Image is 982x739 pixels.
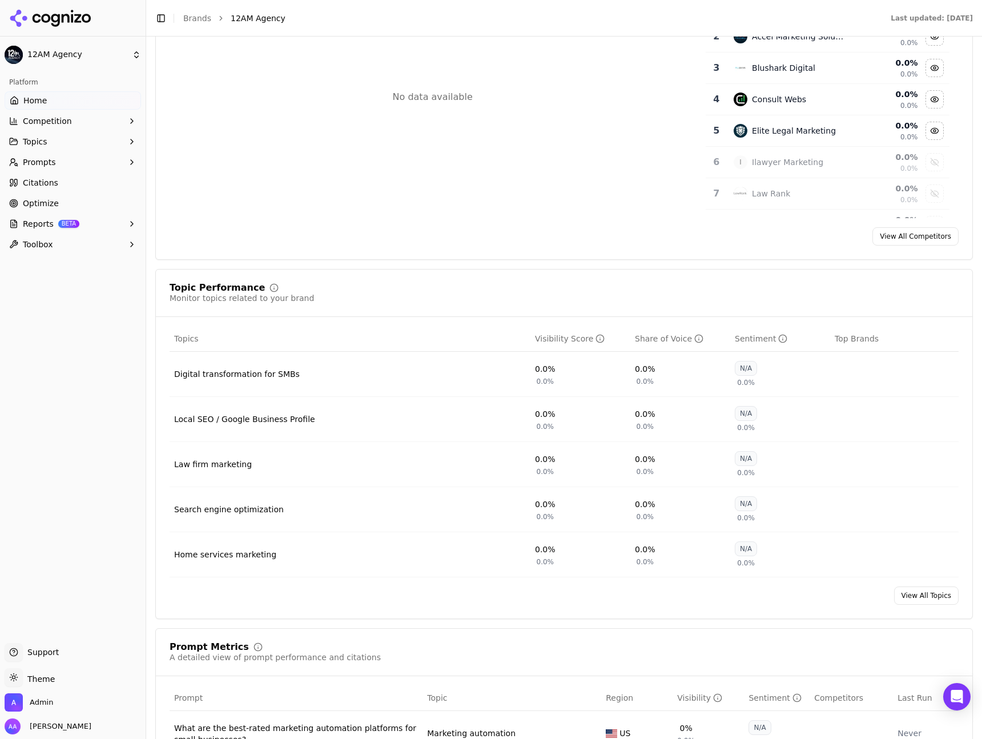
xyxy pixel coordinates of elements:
[170,283,265,292] div: Topic Performance
[855,151,918,163] div: 0.0 %
[5,46,23,64] img: 12AM Agency
[734,30,747,43] img: accel marketing solutions
[5,194,141,212] a: Optimize
[737,468,755,477] span: 0.0%
[25,721,91,732] span: [PERSON_NAME]
[535,408,556,420] div: 0.0%
[855,183,918,194] div: 0.0 %
[5,693,53,712] button: Open organization switcher
[174,413,315,425] a: Local SEO / Google Business Profile
[710,93,722,106] div: 4
[174,368,300,380] a: Digital transformation for SMBs
[635,499,655,510] div: 0.0%
[734,155,747,169] span: I
[943,683,971,710] div: Open Intercom Messenger
[737,423,755,432] span: 0.0%
[170,326,959,577] div: Data table
[734,61,747,75] img: blushark digital
[174,333,199,344] span: Topics
[23,218,54,230] span: Reports
[710,61,722,75] div: 3
[706,115,949,147] tr: 5elite legal marketingElite Legal Marketing0.0%0.0%Hide elite legal marketing data
[619,728,630,739] span: US
[673,685,744,711] th: brandMentionRate
[635,333,703,344] div: Share of Voice
[606,692,633,704] span: Region
[894,587,959,605] a: View All Topics
[427,728,516,739] div: Marketing automation
[5,718,21,734] img: Alp Aysan
[872,227,959,246] a: View All Competitors
[535,544,556,555] div: 0.0%
[23,198,59,209] span: Optimize
[735,361,757,376] div: N/A
[893,685,959,711] th: Last Run
[174,692,203,704] span: Prompt
[535,499,556,510] div: 0.0%
[393,90,473,104] div: No data available
[855,57,918,69] div: 0.0 %
[925,59,944,77] button: Hide blushark digital data
[925,122,944,140] button: Hide elite legal marketing data
[630,326,730,352] th: shareOfVoice
[735,406,757,421] div: N/A
[752,62,815,74] div: Blushark Digital
[183,14,211,23] a: Brands
[898,728,954,739] div: Never
[530,326,630,352] th: visibilityScore
[752,31,846,42] div: Accel Marketing Solutions
[706,53,949,84] tr: 3blushark digitalBlushark Digital0.0%0.0%Hide blushark digital data
[925,90,944,109] button: Hide consult webs data
[23,136,47,147] span: Topics
[737,513,755,523] span: 0.0%
[174,459,252,470] a: Law firm marketing
[710,30,722,43] div: 2
[537,422,554,431] span: 0.0%
[535,453,556,465] div: 0.0%
[5,112,141,130] button: Competition
[23,674,55,684] span: Theme
[635,363,655,375] div: 0.0%
[537,377,554,386] span: 0.0%
[735,333,787,344] div: Sentiment
[748,692,801,704] div: Sentiment
[735,496,757,511] div: N/A
[183,13,868,24] nav: breadcrumb
[5,174,141,192] a: Citations
[710,155,722,169] div: 6
[231,13,285,24] span: 12AM Agency
[58,220,79,228] span: BETA
[730,326,830,352] th: sentiment
[174,504,284,515] div: Search engine optimization
[23,177,58,188] span: Citations
[170,326,530,352] th: Topics
[23,115,72,127] span: Competition
[752,188,790,199] div: Law Rank
[810,685,893,711] th: Competitors
[706,21,949,53] tr: 2accel marketing solutionsAccel Marketing Solutions0.0%0.0%Hide accel marketing solutions data
[710,124,722,138] div: 5
[925,153,944,171] button: Show ilawyer marketing data
[900,38,918,47] span: 0.0%
[748,720,771,735] div: N/A
[734,93,747,106] img: consult webs
[5,91,141,110] a: Home
[925,27,944,46] button: Hide accel marketing solutions data
[30,697,53,708] span: Admin
[174,549,276,560] a: Home services marketing
[706,210,949,241] tr: 0.0%Show legal rev data
[900,70,918,79] span: 0.0%
[635,408,655,420] div: 0.0%
[891,14,973,23] div: Last updated: [DATE]
[5,718,91,734] button: Open user button
[606,729,617,738] img: US flag
[855,89,918,100] div: 0.0 %
[830,326,959,352] th: Top Brands
[677,692,722,704] div: Visibility
[679,722,692,734] div: 0%
[752,94,806,105] div: Consult Webs
[814,692,863,704] span: Competitors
